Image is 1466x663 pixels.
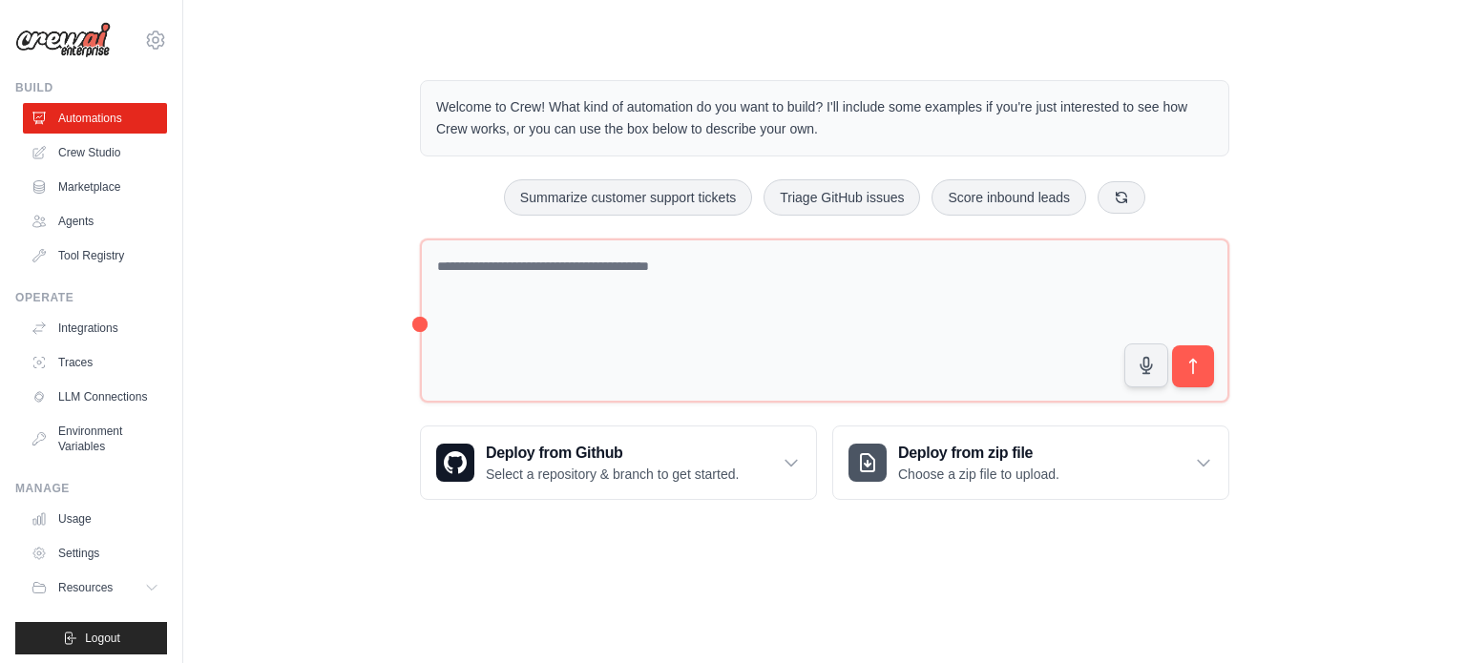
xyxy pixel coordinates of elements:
span: Logout [85,631,120,646]
p: Select a repository & branch to get started. [486,465,739,484]
button: Logout [15,622,167,654]
a: Marketplace [23,172,167,202]
button: Resources [23,572,167,603]
p: Welcome to Crew! What kind of automation do you want to build? I'll include some examples if you'... [436,96,1213,140]
a: Integrations [23,313,167,343]
button: Triage GitHub issues [764,179,920,216]
a: Usage [23,504,167,534]
a: Settings [23,538,167,569]
a: Tool Registry [23,240,167,271]
img: Logo [15,22,111,58]
a: Environment Variables [23,416,167,462]
a: Automations [23,103,167,134]
a: Traces [23,347,167,378]
div: Manage [15,481,167,496]
a: Crew Studio [23,137,167,168]
p: Choose a zip file to upload. [898,465,1059,484]
button: Score inbound leads [932,179,1086,216]
div: Build [15,80,167,95]
div: Operate [15,290,167,305]
h3: Deploy from zip file [898,442,1059,465]
h3: Deploy from Github [486,442,739,465]
button: Summarize customer support tickets [504,179,752,216]
a: Agents [23,206,167,237]
span: Resources [58,580,113,595]
a: LLM Connections [23,382,167,412]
